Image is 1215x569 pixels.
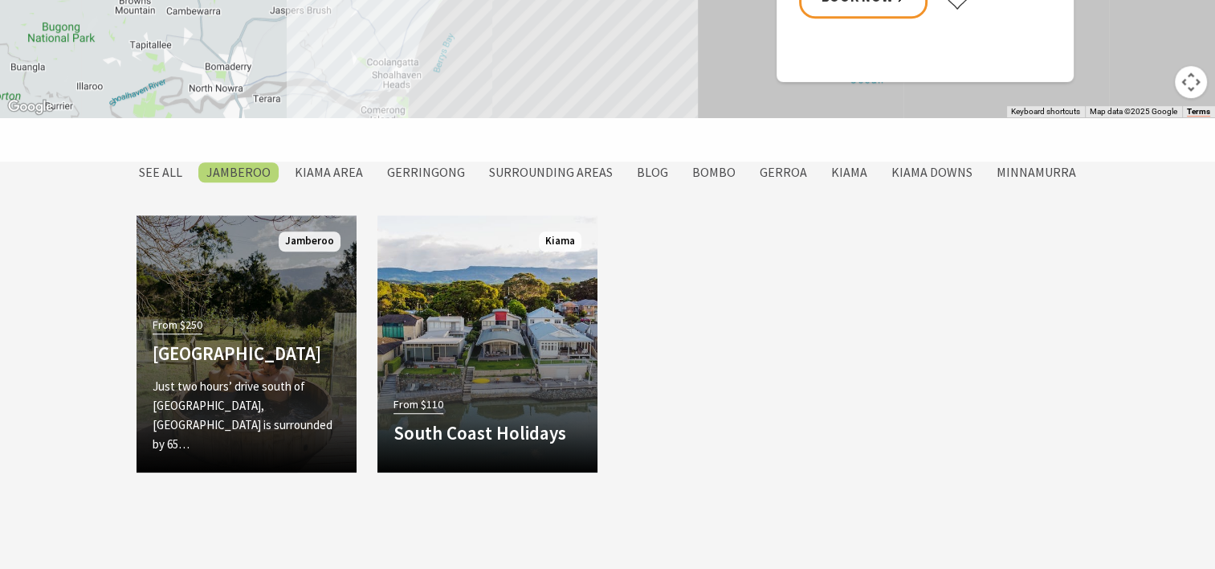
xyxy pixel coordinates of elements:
label: Kiama [823,162,875,182]
h4: [GEOGRAPHIC_DATA] [153,342,340,365]
a: Terms (opens in new tab) [1187,107,1210,117]
h4: South Coast Holidays [393,422,581,444]
span: From $250 [153,316,202,334]
span: Jamberoo [279,231,340,252]
a: From $250 [GEOGRAPHIC_DATA] Just two hours’ drive south of [GEOGRAPHIC_DATA], [GEOGRAPHIC_DATA] i... [137,215,357,473]
span: From $110 [393,395,443,414]
label: Gerroa [752,162,815,182]
label: Surrounding Areas [481,162,621,182]
a: Another Image Used From $110 South Coast Holidays Kiama [377,215,597,473]
label: Blog [629,162,676,182]
button: Map camera controls [1175,66,1207,98]
label: Bombo [684,162,744,182]
span: Map data ©2025 Google [1090,107,1177,116]
img: Google [4,96,57,117]
label: Minnamurra [989,162,1084,182]
label: Kiama Downs [883,162,981,182]
span: Kiama [539,231,581,252]
p: Just two hours’ drive south of [GEOGRAPHIC_DATA], [GEOGRAPHIC_DATA] is surrounded by 65… [153,377,340,454]
a: Open this area in Google Maps (opens a new window) [4,96,57,117]
label: Gerringong [379,162,473,182]
label: Kiama Area [287,162,371,182]
label: SEE All [131,162,190,182]
label: Jamberoo [198,162,279,182]
button: Keyboard shortcuts [1011,106,1080,117]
